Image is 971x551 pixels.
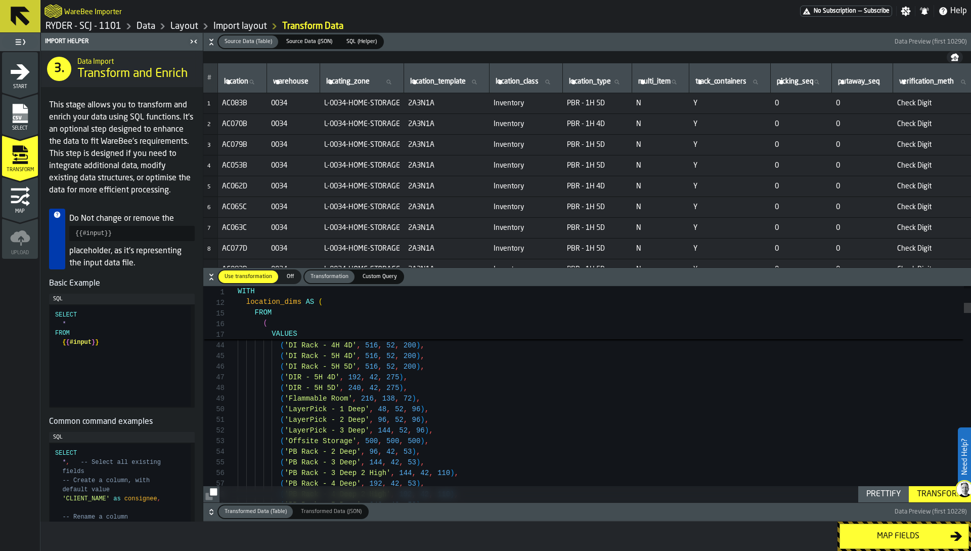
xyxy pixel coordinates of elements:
label: button-switch-multi-Source Data (JSON) [279,34,339,49]
span: L-0034-HOME-STORAGE [324,141,400,149]
span: 4 [207,164,210,169]
span: label [410,77,466,86]
button: button-Prettify [858,486,909,502]
span: 0 [836,245,889,253]
span: , [395,363,399,371]
span: FROM [55,330,70,337]
span: Start [2,84,38,90]
span: ) [416,341,420,349]
label: Need Help? [959,428,970,485]
div: Transform [913,488,967,500]
span: label [838,77,880,86]
span: Transformed Data (JSON) [297,507,366,516]
span: 0 [775,224,828,232]
span: 2A3N1A [408,265,485,273]
div: 48 [203,383,225,393]
input: label [408,75,485,89]
span: 'DI Rack - 5H 5D' [284,363,357,371]
span: Y [693,245,767,253]
div: 46 [203,362,225,372]
span: N [636,141,685,149]
div: 45 [203,351,225,362]
label: button-switch-multi-Transformation [303,269,356,284]
span: 0 [836,120,889,128]
span: Y [693,203,767,211]
span: AS [305,298,314,306]
span: 42 [369,373,378,381]
span: 17 [203,330,225,340]
label: button-switch-multi-Source Data (Table) [217,34,279,49]
span: 0 [836,203,889,211]
div: Import Helper [43,38,187,45]
div: thumb [295,505,368,518]
span: 200 [404,341,416,349]
button: button- [203,486,219,502]
input: label [271,75,316,89]
div: title-Transform and Enrich [41,51,203,87]
span: { [66,339,70,346]
input: label [693,75,766,89]
span: No Subscription [814,8,856,15]
span: , [357,341,361,349]
span: Inventory [494,245,559,253]
span: PBR - 1H 5D [567,265,628,273]
span: ( [280,405,284,413]
a: link-to-/wh/i/9d1c09ad-264c-413d-ae5b-7f311bff8d2c [46,21,121,32]
span: 516 [365,341,378,349]
span: L-0034-HOME-STORAGE [324,162,400,170]
span: WITH [238,287,255,295]
span: 'DIR - 5H 4D' [284,373,339,381]
span: ( [280,373,284,381]
p: Do Not change or remove the [69,213,195,225]
span: ( [319,298,323,306]
div: thumb [357,270,403,283]
span: N [636,120,685,128]
nav: Breadcrumb [45,20,506,32]
span: location_dims [246,298,301,306]
span: ) [399,384,403,392]
li: menu Transform [2,135,38,176]
div: 44 [203,340,225,351]
div: 47 [203,372,225,383]
span: 6 [207,205,210,211]
span: 2A3N1A [408,141,485,149]
span: 0034 [271,120,316,128]
a: link-to-/wh/i/9d1c09ad-264c-413d-ae5b-7f311bff8d2c/pricing/ [800,6,892,17]
span: , [374,395,378,403]
label: button-switch-multi-Transformed Data (Table) [217,504,294,519]
button: button- [947,51,963,63]
span: 5 [207,184,210,190]
span: 2A3N1A [408,99,485,107]
span: ) [399,373,403,381]
span: label [899,77,954,86]
div: Menu Subscription [800,6,892,17]
span: 0034 [271,224,316,232]
input: label [775,75,827,89]
span: AC083B [222,99,263,107]
span: Transformation [306,272,352,281]
span: FROM [255,308,272,317]
label: button-toggle-Help [934,5,971,17]
li: menu Select [2,94,38,134]
div: thumb [280,35,338,48]
span: AC053B [222,162,263,170]
span: N [636,99,685,107]
span: , [378,363,382,371]
header: Import Helper [41,33,203,51]
span: Data Preview (first 10290) [895,38,967,46]
span: Inventory [494,141,559,149]
span: 0034 [271,99,316,107]
span: Data Preview (first 10228) [895,508,967,516]
span: 7 [207,226,210,231]
span: label [273,77,308,86]
div: 3. [47,57,71,81]
span: AC070B [222,120,263,128]
span: Upload [2,250,38,256]
h2: Sub Title [77,56,195,66]
div: thumb [340,35,383,48]
span: N [636,265,685,273]
span: 200 [404,363,416,371]
span: AC065C [222,203,263,211]
span: 8 [207,247,210,252]
label: button-toggle-Toggle Full Menu [2,35,38,49]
